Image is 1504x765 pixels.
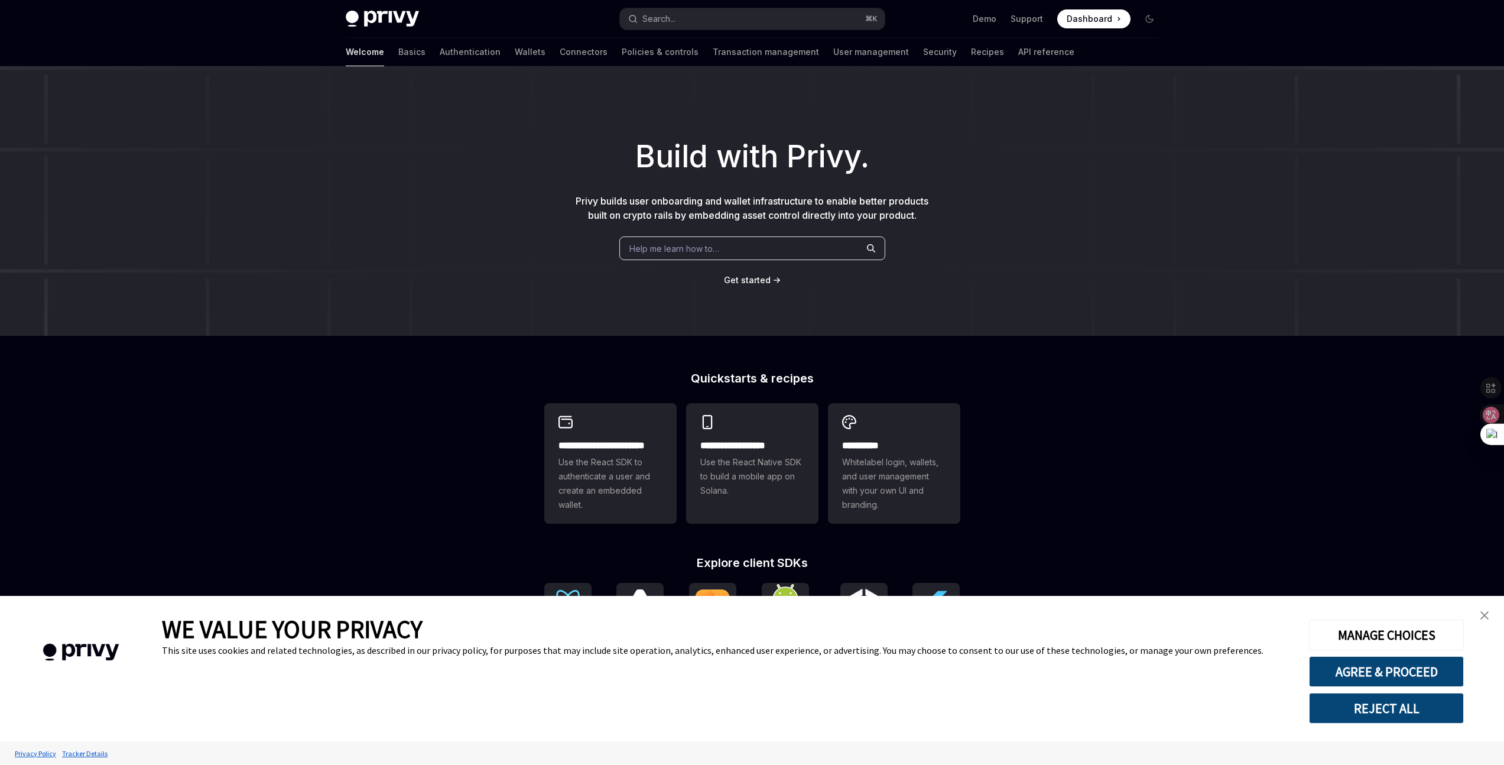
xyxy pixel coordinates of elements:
a: Android (Kotlin)Android (Kotlin) [762,583,815,644]
a: Welcome [346,38,384,66]
a: Connectors [560,38,608,66]
a: Policies & controls [622,38,699,66]
button: Open search [620,8,885,30]
a: Security [923,38,957,66]
a: Tracker Details [59,743,111,764]
a: Get started [724,274,771,286]
span: Privy builds user onboarding and wallet infrastructure to enable better products built on crypto ... [576,195,928,221]
img: React Native [621,589,659,623]
span: WE VALUE YOUR PRIVACY [162,614,423,644]
a: **** *****Whitelabel login, wallets, and user management with your own UI and branding. [828,403,960,524]
img: React [549,590,587,624]
a: Support [1011,13,1043,25]
a: Authentication [440,38,501,66]
a: **** **** **** ***Use the React Native SDK to build a mobile app on Solana. [686,403,818,524]
span: ⌘ K [865,14,878,24]
button: REJECT ALL [1309,693,1464,724]
span: Dashboard [1067,13,1112,25]
img: dark logo [346,11,419,27]
a: Wallets [515,38,545,66]
span: Whitelabel login, wallets, and user management with your own UI and branding. [842,455,946,512]
img: close banner [1480,611,1489,620]
img: iOS (Swift) [694,589,732,624]
img: Unity [845,588,883,625]
span: Help me learn how to… [629,242,719,255]
img: Flutter [917,588,955,625]
a: UnityUnity [840,583,888,644]
h1: Build with Privy. [19,134,1485,180]
a: Demo [973,13,996,25]
div: Search... [642,12,675,26]
a: Recipes [971,38,1004,66]
img: company logo [18,627,144,678]
a: FlutterFlutter [912,583,960,644]
a: ReactReact [544,583,592,644]
h2: Explore client SDKs [544,557,960,569]
span: Use the React Native SDK to build a mobile app on Solana. [700,455,804,498]
span: Get started [724,275,771,285]
button: MANAGE CHOICES [1309,620,1464,650]
a: API reference [1018,38,1074,66]
a: Transaction management [713,38,819,66]
span: Use the React SDK to authenticate a user and create an embedded wallet. [558,455,662,512]
a: Privacy Policy [12,743,59,764]
div: This site uses cookies and related technologies, as described in our privacy policy, for purposes... [162,644,1291,656]
h2: Quickstarts & recipes [544,372,960,384]
button: Toggle dark mode [1140,9,1159,28]
a: User management [833,38,909,66]
a: React NativeReact Native [616,583,664,644]
a: close banner [1473,604,1496,627]
img: Android (Kotlin) [766,584,804,628]
button: AGREE & PROCEED [1309,656,1464,687]
a: Dashboard [1057,9,1131,28]
a: iOS (Swift)iOS (Swift) [689,583,736,644]
a: Basics [398,38,425,66]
